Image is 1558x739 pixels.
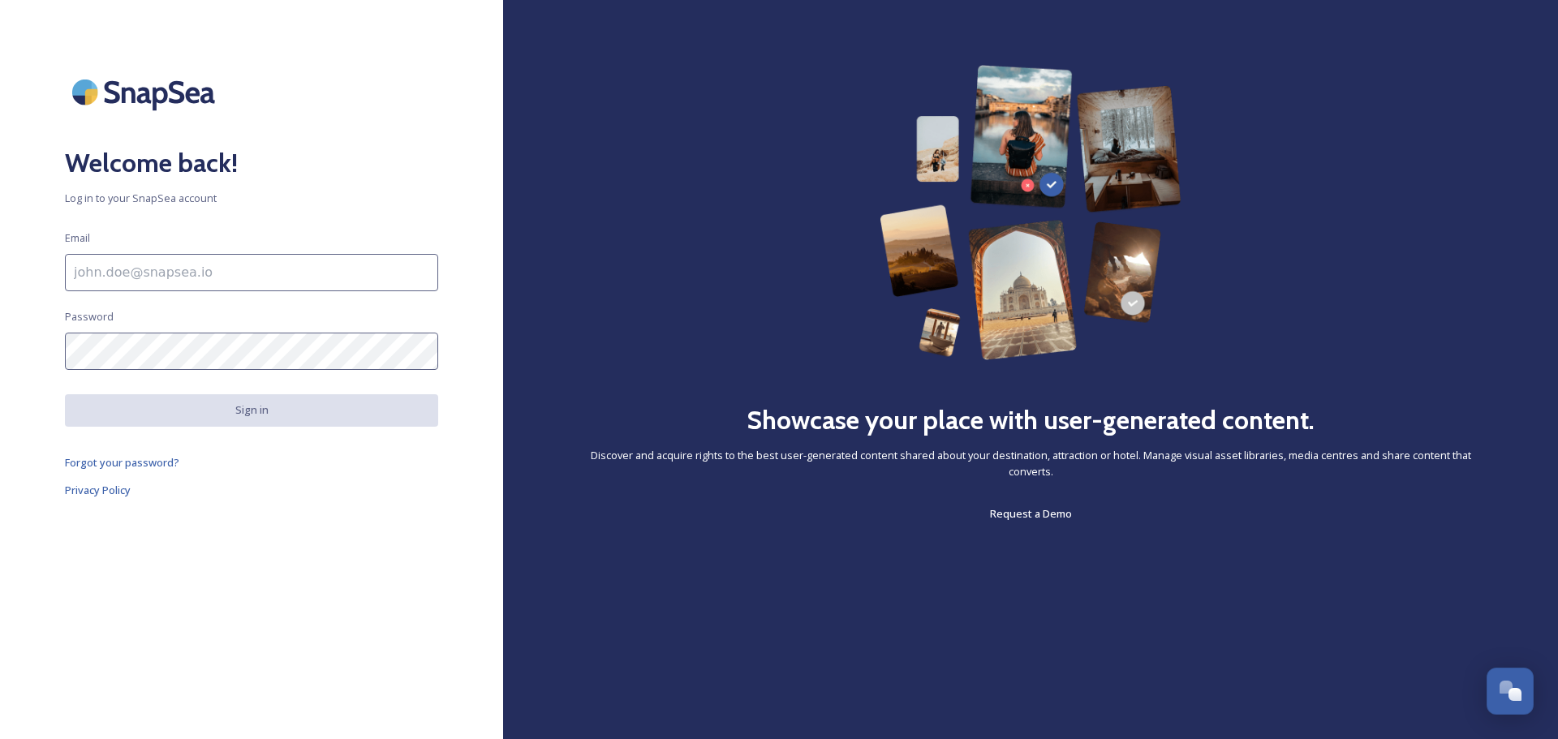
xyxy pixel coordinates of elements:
[65,230,90,246] span: Email
[65,480,438,500] a: Privacy Policy
[65,453,438,472] a: Forgot your password?
[880,65,1181,360] img: 63b42ca75bacad526042e722_Group%20154-p-800.png
[747,401,1315,440] h2: Showcase your place with user-generated content.
[65,483,131,497] span: Privacy Policy
[65,65,227,119] img: SnapSea Logo
[65,144,438,183] h2: Welcome back!
[1487,668,1534,715] button: Open Chat
[65,191,438,206] span: Log in to your SnapSea account
[65,394,438,426] button: Sign in
[990,506,1072,521] span: Request a Demo
[65,254,438,291] input: john.doe@snapsea.io
[990,504,1072,523] a: Request a Demo
[568,448,1493,479] span: Discover and acquire rights to the best user-generated content shared about your destination, att...
[65,455,179,470] span: Forgot your password?
[65,309,114,324] span: Password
